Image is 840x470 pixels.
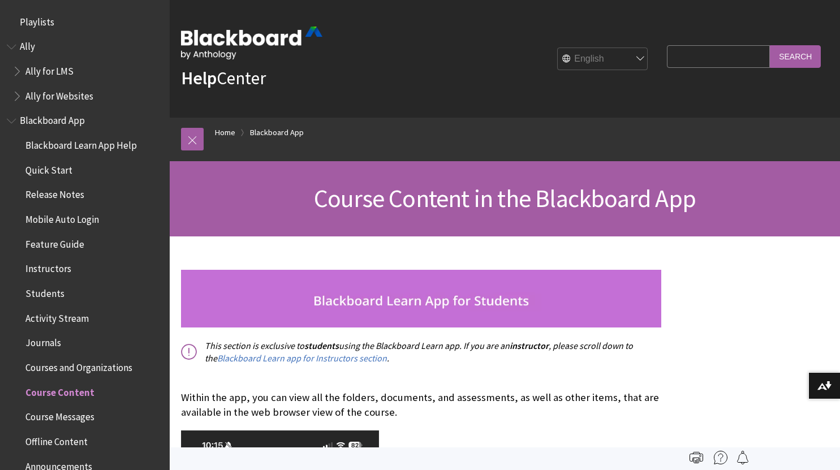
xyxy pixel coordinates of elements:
[217,352,387,364] a: Blackboard Learn app for Instructors section
[736,451,749,464] img: Follow this page
[181,339,661,365] p: This section is exclusive to using the Blackboard Learn app. If you are an , please scroll down t...
[7,37,163,106] nav: Book outline for Anthology Ally Help
[25,136,137,151] span: Blackboard Learn App Help
[314,183,696,214] span: Course Content in the Blackboard App
[25,284,64,299] span: Students
[20,37,35,53] span: Ally
[25,161,72,176] span: Quick Start
[181,375,661,420] p: Within the app, you can view all the folders, documents, and assessments, as well as other items,...
[7,12,163,32] nav: Book outline for Playlists
[25,62,74,77] span: Ally for LMS
[25,235,84,250] span: Feature Guide
[510,340,549,351] span: instructor
[20,12,54,28] span: Playlists
[181,67,266,89] a: HelpCenter
[25,260,71,275] span: Instructors
[181,270,661,328] img: studnets_banner
[25,358,132,373] span: Courses and Organizations
[181,27,322,59] img: Blackboard by Anthology
[25,432,88,447] span: Offline Content
[25,383,94,398] span: Course Content
[20,111,85,127] span: Blackboard App
[25,87,93,102] span: Ally for Websites
[25,186,84,201] span: Release Notes
[558,48,648,71] select: Site Language Selector
[215,126,235,140] a: Home
[304,340,339,351] span: students
[690,451,703,464] img: Print
[250,126,304,140] a: Blackboard App
[25,408,94,423] span: Course Messages
[25,210,99,225] span: Mobile Auto Login
[181,67,217,89] strong: Help
[25,334,61,349] span: Journals
[770,45,821,67] input: Search
[25,309,89,324] span: Activity Stream
[714,451,727,464] img: More help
